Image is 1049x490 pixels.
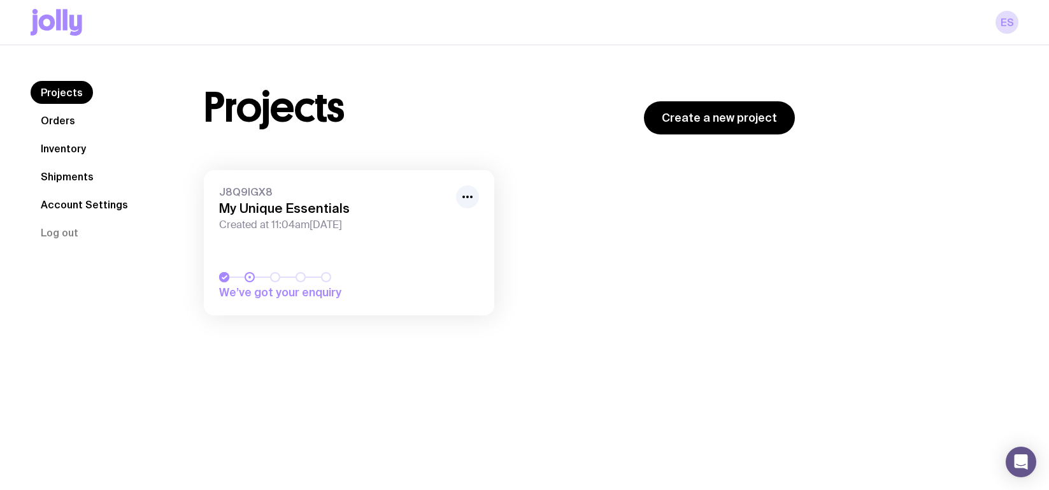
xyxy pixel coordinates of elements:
a: Inventory [31,137,96,160]
div: Open Intercom Messenger [1006,447,1036,477]
span: Created at 11:04am[DATE] [219,219,448,231]
a: J8Q9IGX8My Unique EssentialsCreated at 11:04am[DATE]We’ve got your enquiry [204,170,494,315]
span: We’ve got your enquiry [219,285,397,300]
h3: My Unique Essentials [219,201,448,216]
a: Shipments [31,165,104,188]
span: J8Q9IGX8 [219,185,448,198]
a: Create a new project [644,101,795,134]
h1: Projects [204,87,345,128]
button: Log out [31,221,89,244]
a: Account Settings [31,193,138,216]
a: Orders [31,109,85,132]
a: ES [995,11,1018,34]
a: Projects [31,81,93,104]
